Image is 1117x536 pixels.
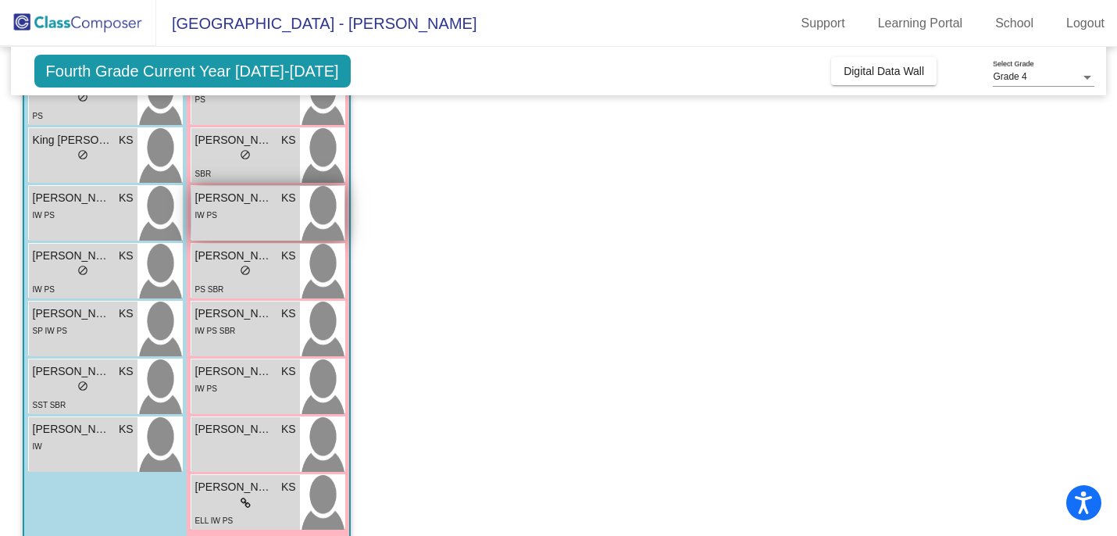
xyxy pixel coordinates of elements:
[281,306,296,322] span: KS
[281,421,296,438] span: KS
[77,381,88,391] span: do_not_disturb_alt
[240,149,251,160] span: do_not_disturb_alt
[281,248,296,264] span: KS
[281,363,296,380] span: KS
[33,285,55,294] span: IW PS
[119,363,134,380] span: KS
[34,55,351,88] span: Fourth Grade Current Year [DATE]-[DATE]
[33,327,67,335] span: SP IW PS
[195,516,234,525] span: ELL IW PS
[993,71,1026,82] span: Grade 4
[195,421,273,438] span: [PERSON_NAME]
[33,306,111,322] span: [PERSON_NAME]
[195,363,273,380] span: [PERSON_NAME]
[119,306,134,322] span: KS
[1054,11,1117,36] a: Logout
[195,306,273,322] span: [PERSON_NAME]
[195,170,212,178] span: SBR
[195,132,273,148] span: [PERSON_NAME]'[PERSON_NAME]
[119,248,134,264] span: KS
[156,11,476,36] span: [GEOGRAPHIC_DATA] - [PERSON_NAME]
[195,95,205,104] span: PS
[77,265,88,276] span: do_not_disturb_alt
[195,327,236,335] span: IW PS SBR
[831,57,937,85] button: Digital Data Wall
[33,421,111,438] span: [PERSON_NAME]
[195,211,217,220] span: IW PS
[33,190,111,206] span: [PERSON_NAME]
[119,421,134,438] span: KS
[33,112,43,120] span: PS
[33,363,111,380] span: [PERSON_NAME]
[844,65,924,77] span: Digital Data Wall
[33,401,66,409] span: SST SBR
[281,190,296,206] span: KS
[983,11,1046,36] a: School
[33,211,55,220] span: IW PS
[77,149,88,160] span: do_not_disturb_alt
[240,265,251,276] span: do_not_disturb_alt
[195,479,273,495] span: [PERSON_NAME]
[281,132,296,148] span: KS
[865,11,976,36] a: Learning Portal
[195,285,224,294] span: PS SBR
[789,11,858,36] a: Support
[33,442,42,451] span: IW
[119,132,134,148] span: KS
[195,384,217,393] span: IW PS
[281,479,296,495] span: KS
[77,91,88,102] span: do_not_disturb_alt
[33,248,111,264] span: [PERSON_NAME]
[119,190,134,206] span: KS
[195,248,273,264] span: [PERSON_NAME]
[195,190,273,206] span: [PERSON_NAME]
[33,132,111,148] span: King [PERSON_NAME]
